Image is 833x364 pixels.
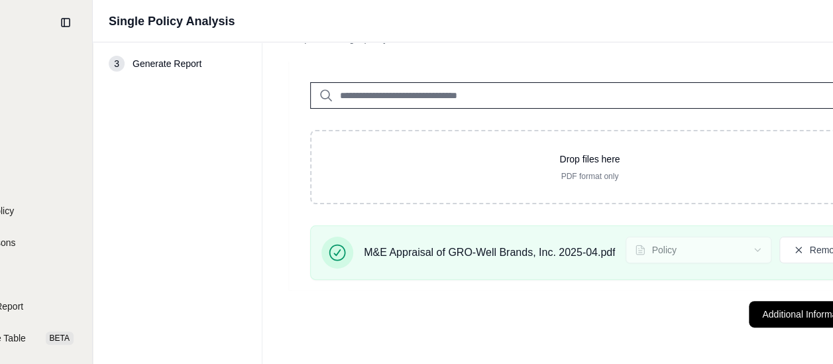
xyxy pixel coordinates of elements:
span: M&E Appraisal of GRO-Well Brands, Inc. 2025-04.pdf [364,245,615,261]
span: BETA [46,332,74,345]
div: 3 [109,56,125,72]
button: Collapse sidebar [55,12,76,33]
span: Generate Report [133,57,201,70]
h1: Single Policy Analysis [109,12,235,30]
